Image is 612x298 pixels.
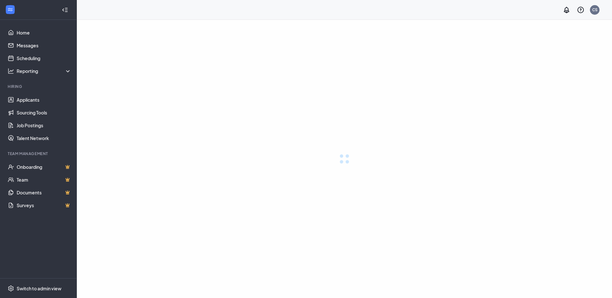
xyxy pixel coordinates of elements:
[8,151,70,156] div: Team Management
[17,26,71,39] a: Home
[8,285,14,292] svg: Settings
[17,186,71,199] a: DocumentsCrown
[17,119,71,132] a: Job Postings
[17,106,71,119] a: Sourcing Tools
[17,161,71,173] a: OnboardingCrown
[17,93,71,106] a: Applicants
[17,68,72,74] div: Reporting
[7,6,13,13] svg: WorkstreamLogo
[62,7,68,13] svg: Collapse
[8,84,70,89] div: Hiring
[17,173,71,186] a: TeamCrown
[563,6,570,14] svg: Notifications
[8,68,14,74] svg: Analysis
[17,132,71,145] a: Talent Network
[577,6,584,14] svg: QuestionInfo
[17,285,61,292] div: Switch to admin view
[17,199,71,212] a: SurveysCrown
[592,7,598,12] div: CS
[17,52,71,65] a: Scheduling
[17,39,71,52] a: Messages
